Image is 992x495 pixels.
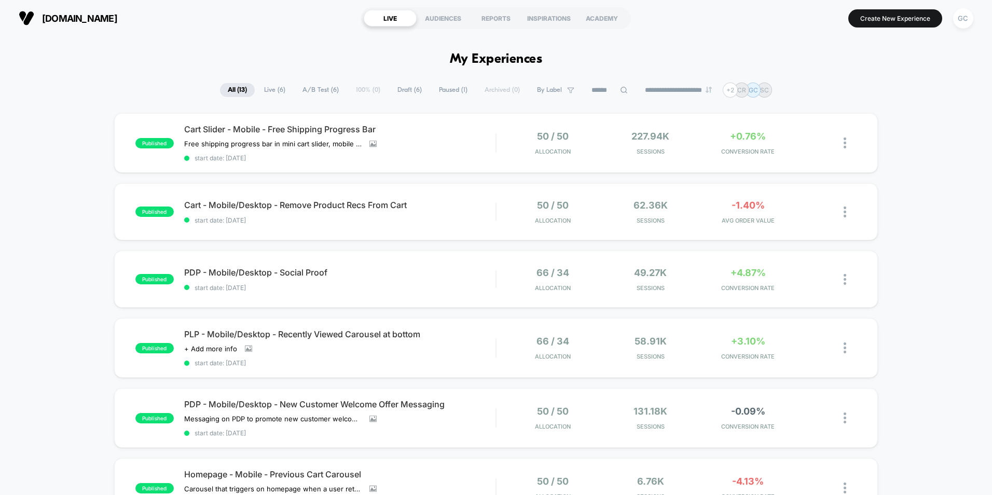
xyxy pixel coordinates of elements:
img: close [844,483,846,493]
span: published [135,138,174,148]
span: Messaging on PDP to promote new customer welcome offer, this only shows to users who have not pur... [184,415,362,423]
span: PDP - Mobile/Desktop - Social Proof [184,267,495,278]
span: Draft ( 6 ) [390,83,430,97]
span: CONVERSION RATE [702,284,794,292]
img: close [844,342,846,353]
span: Cart - Mobile/Desktop - Remove Product Recs From Cart [184,200,495,210]
span: Carousel that triggers on homepage when a user returns and their cart has more than 0 items in it... [184,485,362,493]
span: 49.27k [634,267,667,278]
span: published [135,274,174,284]
span: Allocation [535,217,571,224]
span: Allocation [535,148,571,155]
button: GC [950,8,976,29]
img: Visually logo [19,10,34,26]
span: Sessions [604,217,697,224]
span: CONVERSION RATE [702,423,794,430]
span: 50 / 50 [537,476,569,487]
span: published [135,483,174,493]
span: 227.94k [631,131,669,142]
span: Sessions [604,148,697,155]
span: Free shipping progress bar in mini cart slider, mobile only [184,140,362,148]
button: Create New Experience [848,9,942,27]
span: CONVERSION RATE [702,148,794,155]
span: +4.87% [731,267,766,278]
span: Paused ( 1 ) [431,83,475,97]
span: + Add more info [184,345,237,353]
span: 66 / 34 [536,336,569,347]
span: PLP - Mobile/Desktop - Recently Viewed Carousel at bottom [184,329,495,339]
span: 131.18k [633,406,667,417]
span: All ( 13 ) [220,83,255,97]
span: 50 / 50 [537,406,569,417]
p: CR [737,86,746,94]
img: end [706,87,712,93]
div: INSPIRATIONS [522,10,575,26]
span: start date: [DATE] [184,154,495,162]
span: start date: [DATE] [184,284,495,292]
span: Sessions [604,284,697,292]
img: close [844,274,846,285]
span: By Label [537,86,562,94]
span: PDP - Mobile/Desktop - New Customer Welcome Offer Messaging [184,399,495,409]
span: 58.91k [635,336,667,347]
span: start date: [DATE] [184,359,495,367]
span: +0.76% [730,131,766,142]
span: A/B Test ( 6 ) [295,83,347,97]
span: +3.10% [731,336,765,347]
img: close [844,412,846,423]
span: 50 / 50 [537,131,569,142]
span: Sessions [604,423,697,430]
div: LIVE [364,10,417,26]
span: Cart Slider - Mobile - Free Shipping Progress Bar [184,124,495,134]
h1: My Experiences [450,52,543,67]
span: -4.13% [732,476,764,487]
img: close [844,207,846,217]
span: 6.76k [637,476,664,487]
span: start date: [DATE] [184,216,495,224]
span: published [135,413,174,423]
span: Allocation [535,284,571,292]
span: Allocation [535,423,571,430]
span: Allocation [535,353,571,360]
button: [DOMAIN_NAME] [16,10,120,26]
span: [DOMAIN_NAME] [42,13,117,24]
span: Sessions [604,353,697,360]
span: 66 / 34 [536,267,569,278]
img: close [844,137,846,148]
span: 62.36k [633,200,668,211]
p: SC [760,86,769,94]
span: CONVERSION RATE [702,353,794,360]
span: published [135,343,174,353]
span: published [135,207,174,217]
span: AVG ORDER VALUE [702,217,794,224]
span: -1.40% [732,200,765,211]
span: Live ( 6 ) [256,83,293,97]
span: start date: [DATE] [184,429,495,437]
p: GC [749,86,758,94]
span: Homepage - Mobile - Previous Cart Carousel [184,469,495,479]
div: + 2 [723,82,738,98]
div: REPORTS [470,10,522,26]
span: -0.09% [731,406,765,417]
span: 50 / 50 [537,200,569,211]
div: ACADEMY [575,10,628,26]
div: GC [953,8,973,29]
div: AUDIENCES [417,10,470,26]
